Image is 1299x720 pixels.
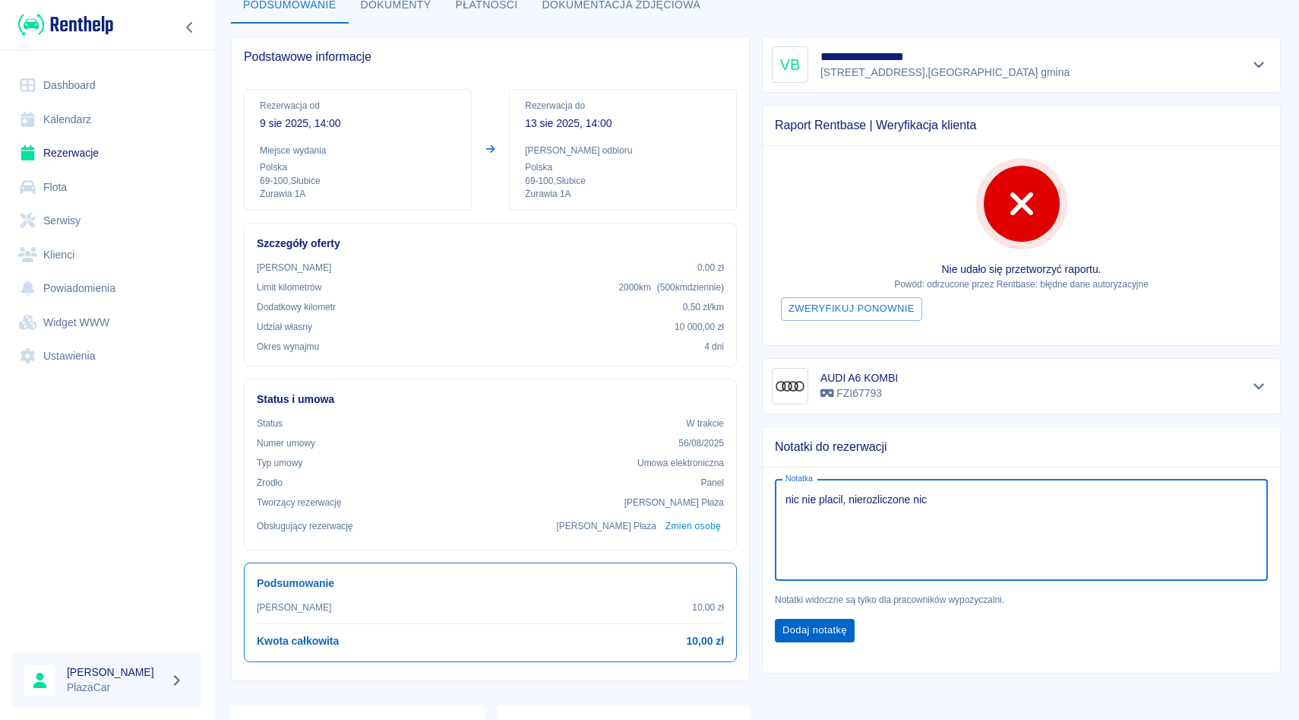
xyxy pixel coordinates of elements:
[675,320,724,334] p: 10 000,00 zł
[704,340,724,354] p: 4 dni
[697,261,724,274] p: 0,00 zł
[687,633,724,649] h6: 10,00 zł
[260,99,456,113] p: Rezerwacja od
[785,492,1257,568] textarea: nic nie placil, nierozliczone nic
[820,65,1070,81] p: [STREET_ADDRESS] , [GEOGRAPHIC_DATA] gmina
[525,188,721,201] p: Żurawia 1A
[257,436,315,450] p: Numer umowy
[775,619,855,642] button: Dodaj notatkę
[775,118,1268,133] span: Raport Rentbase | Weryfikacja klienta
[525,116,721,132] p: 13 sie 2025, 14:00
[662,515,724,538] button: Zmień osobę
[67,664,164,680] h6: [PERSON_NAME]
[257,496,341,509] p: Tworzący rezerwację
[257,519,353,533] p: Obsługujący rezerwację
[557,519,656,533] p: [PERSON_NAME] Płaza
[257,417,283,430] p: Status
[820,385,898,401] p: FZI67793
[12,306,201,340] a: Widget WWW
[678,436,724,450] p: 56/08/2025
[260,144,456,157] p: Miejsce wydania
[12,68,201,103] a: Dashboard
[12,204,201,238] a: Serwisy
[781,297,922,321] button: Zweryfikuj ponownie
[260,160,456,174] p: Polska
[260,188,456,201] p: Żurawia 1A
[525,160,721,174] p: Polska
[683,300,724,314] p: 0,50 zł /km
[260,116,456,132] p: 9 sie 2025, 14:00
[686,417,724,430] p: W trakcie
[257,320,312,334] p: Udział własny
[772,46,808,83] div: VB
[775,371,805,401] img: Image
[525,99,721,113] p: Rezerwacja do
[785,473,813,484] label: Notatka
[18,12,113,37] img: Renthelp logo
[12,271,201,306] a: Powiadomienia
[257,576,724,592] h6: Podsumowanie
[12,339,201,373] a: Ustawienia
[775,262,1268,278] p: Nie udało się przetworzyć raportu.
[257,340,319,354] p: Okres wynajmu
[701,476,725,490] p: Panel
[692,601,724,614] p: 10,00 zł
[1247,54,1272,75] button: Pokaż szczegóły
[260,174,456,188] p: 69-100 , Słubice
[618,281,724,294] p: 2000 km
[257,281,321,294] p: Limit kilometrów
[657,282,724,293] span: ( 500 km dziennie )
[257,392,724,408] h6: Status i umowa
[12,238,201,272] a: Klienci
[1247,376,1272,397] button: Pokaż szczegóły
[257,601,331,614] p: [PERSON_NAME]
[525,174,721,188] p: 69-100 , Słubice
[257,236,724,252] h6: Szczegóły oferty
[12,170,201,205] a: Flota
[179,17,201,37] button: Zwiń nawigację
[257,456,302,470] p: Typ umowy
[624,496,724,509] p: [PERSON_NAME] Płaza
[244,49,737,65] span: Podstawowe informacje
[67,680,164,696] p: PlazaCar
[775,439,1268,455] span: Notatki do rezerwacji
[12,103,201,137] a: Kalendarz
[525,144,721,157] p: [PERSON_NAME] odbioru
[12,136,201,170] a: Rezerwacje
[775,278,1268,291] p: Powód: odrzucone przez Rentbase: błędne dane autoryzacyjne
[257,261,331,274] p: [PERSON_NAME]
[257,476,283,490] p: Żrodło
[637,456,724,470] p: Umowa elektroniczna
[775,593,1268,607] p: Notatki widoczne są tylko dla pracowników wypożyczalni.
[257,300,336,314] p: Dodatkowy kilometr
[257,633,339,649] h6: Kwota całkowita
[820,370,898,385] h6: AUDI A6 KOMBI
[12,12,113,37] a: Renthelp logo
